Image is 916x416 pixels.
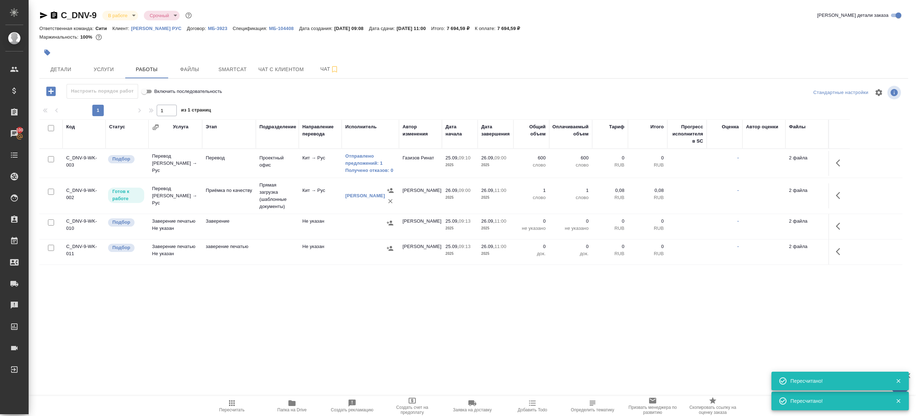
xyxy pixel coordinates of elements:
[215,65,250,74] span: Smartcat
[632,154,664,162] p: 0
[494,188,506,193] p: 11:00
[256,151,299,176] td: Проектный офис
[481,250,510,257] p: 2025
[173,123,188,130] div: Услуга
[403,123,438,138] div: Автор изменения
[331,407,374,412] span: Создать рекламацию
[147,13,171,19] button: Срочный
[94,33,103,42] button: 0.08 RUB;
[553,162,589,169] p: слово
[518,407,547,412] span: Добавить Todo
[334,26,369,31] p: [DATE] 09:08
[206,218,252,225] p: Заверение
[144,11,180,20] div: В работе
[399,151,442,176] td: Газизов Ринат
[596,218,624,225] p: 0
[632,187,664,194] p: 0,08
[12,127,28,134] span: 100
[345,153,395,167] a: Отправлено предложений: 1
[50,11,58,20] button: Скопировать ссылку
[459,218,471,224] p: 09:13
[445,162,474,169] p: 2025
[562,396,623,416] button: Определить тематику
[517,225,546,232] p: не указано
[459,244,471,249] p: 09:13
[330,65,339,74] svg: Подписаться
[632,218,664,225] p: 0
[502,396,562,416] button: Добавить Todo
[517,243,546,250] p: 0
[596,225,624,232] p: RUB
[553,225,589,232] p: не указано
[632,225,664,232] p: RUB
[553,250,589,257] p: док.
[687,405,739,415] span: Скопировать ссылку на оценку заказа
[256,178,299,214] td: Прямая загрузка (шаблонные документы)
[107,187,145,204] div: Исполнитель может приступить к работе
[596,162,624,169] p: RUB
[517,154,546,162] p: 600
[832,218,849,235] button: Здесь прячутся важные кнопки
[63,239,106,264] td: C_DNV-9-WK-011
[385,243,395,254] button: Назначить
[887,86,902,99] span: Посмотреть информацию
[517,187,546,194] p: 1
[277,407,307,412] span: Папка на Drive
[206,154,252,162] p: Перевод
[369,26,396,31] p: Дата сдачи:
[258,65,304,74] span: Чат с клиентом
[269,26,299,31] p: МБ-104408
[553,194,589,201] p: слово
[112,244,130,251] p: Подбор
[262,396,322,416] button: Папка на Drive
[891,398,906,404] button: Закрыть
[445,194,474,201] p: 2025
[148,214,202,239] td: Заверение печатью Не указан
[790,377,885,385] div: Пересчитано!
[459,188,471,193] p: 09:00
[112,155,130,163] p: Подбор
[517,162,546,169] p: слово
[494,244,506,249] p: 11:00
[789,154,825,162] p: 2 файла
[39,26,96,31] p: Ответственная команда:
[130,65,164,74] span: Работы
[817,12,888,19] span: [PERSON_NAME] детали заказа
[96,26,112,31] p: Сити
[131,25,187,31] a: [PERSON_NAME] РУС
[396,26,431,31] p: [DATE] 11:00
[299,239,342,264] td: Не указан
[481,155,494,160] p: 26.09,
[475,26,497,31] p: К оплате:
[41,84,61,99] button: Добавить работу
[39,11,48,20] button: Скопировать ссылку для ЯМессенджера
[481,194,510,201] p: 2025
[445,244,459,249] p: 25.09,
[789,123,805,130] div: Файлы
[596,194,624,201] p: RUB
[345,193,385,198] a: [PERSON_NAME]
[623,396,683,416] button: Призвать менеджера по развитию
[453,407,492,412] span: Заявка на доставку
[269,25,299,31] a: МБ-104408
[181,106,211,116] span: из 1 страниц
[891,378,906,384] button: Закрыть
[789,218,825,225] p: 2 файла
[445,225,474,232] p: 2025
[148,239,202,264] td: Заверение печатью Не указан
[789,243,825,250] p: 2 файла
[632,250,664,257] p: RUB
[553,218,589,225] p: 0
[63,214,106,239] td: C_DNV-9-WK-010
[66,123,75,130] div: Код
[553,243,589,250] p: 0
[299,26,334,31] p: Дата создания:
[497,26,526,31] p: 7 694,59 ₽
[832,154,849,172] button: Здесь прячутся важные кнопки
[632,194,664,201] p: RUB
[299,183,342,208] td: Кит → Рус
[148,182,202,210] td: Перевод [PERSON_NAME] → Рус
[481,123,510,138] div: Дата завершения
[172,65,207,74] span: Файлы
[746,123,778,130] div: Автор оценки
